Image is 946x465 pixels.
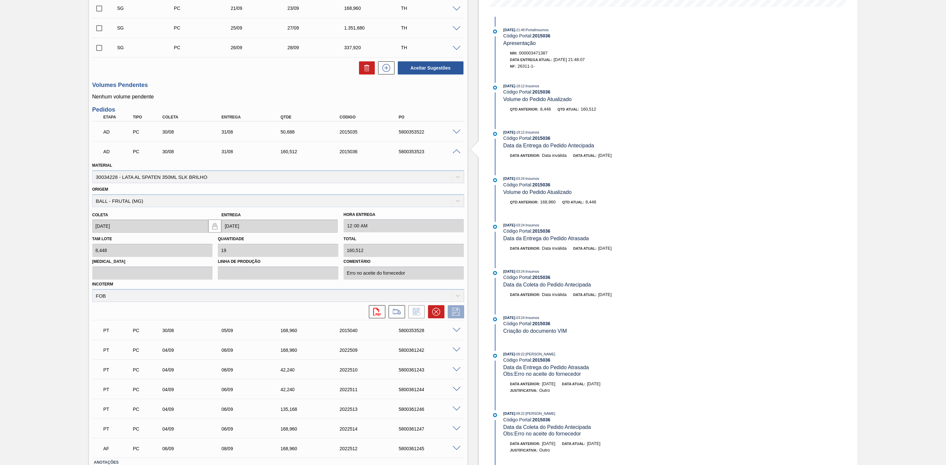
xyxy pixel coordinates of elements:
[399,45,464,50] div: TH
[172,6,237,11] div: Pedido de Compra
[532,228,551,234] strong: 2015036
[338,446,406,451] div: 2022512
[399,6,464,11] div: TH
[573,293,597,297] span: Data atual:
[338,367,406,372] div: 2022510
[581,107,596,112] span: 160,512
[532,321,551,326] strong: 2015036
[503,189,572,195] span: Volume do Pedido Atualizado
[503,371,581,377] span: Obs: Erro no aceite do fornecedor
[503,130,515,134] span: [DATE]
[218,237,244,241] label: Quantidade
[532,357,551,363] strong: 2015036
[503,321,659,326] div: Código Portal:
[525,412,555,415] span: : [PERSON_NAME]
[102,441,134,456] div: Aguardando Faturamento
[542,381,555,386] span: [DATE]
[279,348,347,353] div: 168,960
[220,387,288,392] div: 06/09/2025
[172,45,237,50] div: Pedido de Compra
[220,426,288,432] div: 06/09/2025
[503,228,659,234] div: Código Portal:
[553,57,585,62] span: [DATE] 21:48:07
[116,25,181,31] div: Sugestão Criada
[220,446,288,451] div: 08/09/2025
[229,25,294,31] div: 25/09/2025
[503,282,591,287] span: Data da Coleta do Pedido Antecipada
[515,177,525,180] span: - 03:24
[503,365,589,370] span: Data da Entrega do Pedido Atrasada
[102,402,134,416] div: Pedido em Trânsito
[131,348,164,353] div: Pedido de Compra
[338,149,406,154] div: 2015036
[397,387,465,392] div: 5800361244
[220,115,288,119] div: Entrega
[161,446,229,451] div: 06/09/2025
[221,220,338,233] input: dd/mm/yyyy
[493,354,497,358] img: atual
[211,222,219,230] img: locked
[279,426,347,432] div: 168,960
[493,132,497,136] img: atual
[562,382,585,386] span: Data atual:
[279,387,347,392] div: 42,240
[573,246,597,250] span: Data atual:
[493,30,497,33] img: atual
[92,282,113,286] label: Incoterm
[444,305,464,318] div: Salvar Pedido
[397,426,465,432] div: 5800361247
[503,328,567,334] span: Criação do documento VIM
[229,45,294,50] div: 26/09/2025
[116,45,181,50] div: Sugestão Criada
[503,236,589,241] span: Data da Entrega do Pedido Atrasada
[92,106,464,113] h3: Pedidos
[286,6,351,11] div: 23/09/2025
[532,275,551,280] strong: 2015036
[525,269,539,273] span: : Insumos
[510,64,516,68] span: NF:
[510,51,518,55] span: Nri:
[103,129,133,135] p: AD
[102,382,134,397] div: Pedido em Trânsito
[539,388,550,393] span: Outro
[585,200,596,204] span: 8,448
[562,200,584,204] span: Qtd atual:
[394,61,464,75] div: Aceitar Sugestões
[503,136,659,141] div: Código Portal:
[515,352,525,356] span: - 09:22
[343,6,408,11] div: 168,960
[338,129,406,135] div: 2015035
[503,28,515,32] span: [DATE]
[542,246,567,251] span: Data inválida
[220,129,288,135] div: 31/08/2025
[131,367,164,372] div: Pedido de Compra
[399,25,464,31] div: TH
[344,257,464,266] label: Comentário
[557,107,579,111] span: Qtd atual:
[503,316,515,320] span: [DATE]
[540,107,551,112] span: 8,448
[532,182,551,187] strong: 2015036
[510,200,539,204] span: Qtd anterior:
[397,348,465,353] div: 5800361242
[515,28,525,32] span: - 21:48
[525,28,549,32] span: : PortalInsumos
[503,223,515,227] span: [DATE]
[510,107,539,111] span: Qtd anterior:
[116,6,181,11] div: Sugestão Criada
[221,213,241,217] label: Entrega
[525,223,539,227] span: : Insumos
[131,387,164,392] div: Pedido de Compra
[279,149,347,154] div: 160,512
[103,426,133,432] p: PT
[161,426,229,432] div: 04/09/2025
[172,25,237,31] div: Pedido de Compra
[218,257,338,266] label: Linha de Produção
[286,45,351,50] div: 28/09/2025
[493,86,497,90] img: atual
[102,323,134,338] div: Pedido em Trânsito
[103,328,133,333] p: PT
[92,220,209,233] input: dd/mm/yyyy
[598,246,612,251] span: [DATE]
[515,131,525,134] span: - 18:12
